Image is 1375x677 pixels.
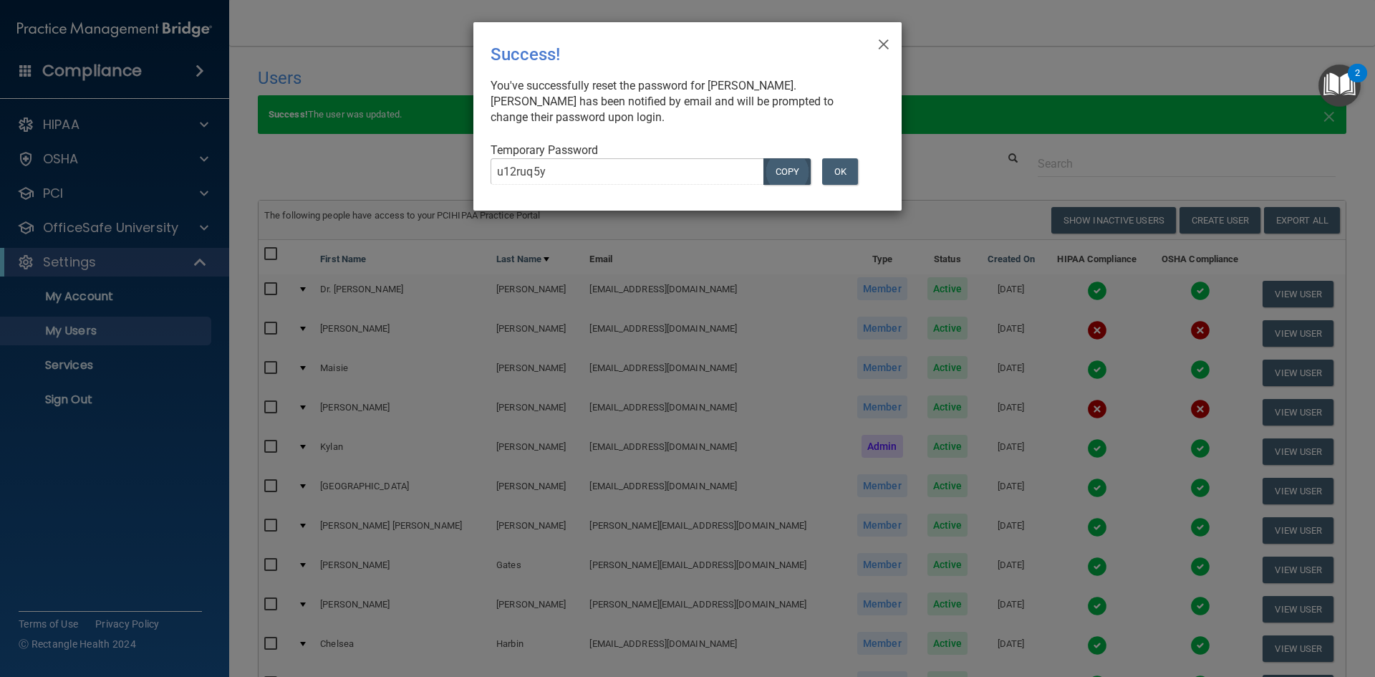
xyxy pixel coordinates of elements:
div: You've successfully reset the password for [PERSON_NAME]. [PERSON_NAME] has been notified by emai... [491,78,873,125]
button: COPY [763,158,811,185]
span: Temporary Password [491,143,598,157]
div: 2 [1355,73,1360,92]
span: × [877,28,890,57]
div: Success! [491,34,826,75]
button: OK [822,158,858,185]
button: Open Resource Center, 2 new notifications [1318,64,1361,107]
iframe: Drift Widget Chat Controller [1127,575,1358,633]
